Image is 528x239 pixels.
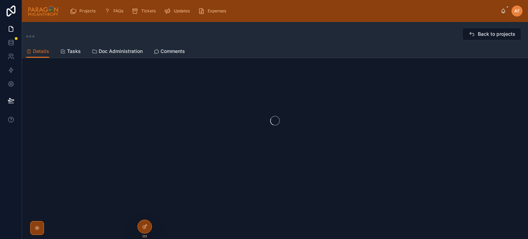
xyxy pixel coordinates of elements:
span: Tasks [67,48,81,55]
a: Doc Administration [92,45,143,59]
span: Updates [174,8,190,14]
a: Expenses [196,5,231,17]
a: Tasks [60,45,81,59]
span: Expenses [208,8,226,14]
span: FAQs [113,8,123,14]
div: scrollable content [64,3,500,19]
span: Doc Administration [99,48,143,55]
span: Comments [161,48,185,55]
img: App logo [27,6,59,17]
span: Back to projects [478,31,515,37]
button: Back to projects [462,28,521,40]
span: Projects [79,8,96,14]
a: Comments [154,45,185,59]
a: FAQs [102,5,128,17]
span: Details [33,48,49,55]
a: Details [26,45,49,58]
a: Updates [162,5,195,17]
a: Projects [68,5,100,17]
a: Tickets [130,5,161,17]
span: AF [514,8,520,14]
span: Tickets [141,8,156,14]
